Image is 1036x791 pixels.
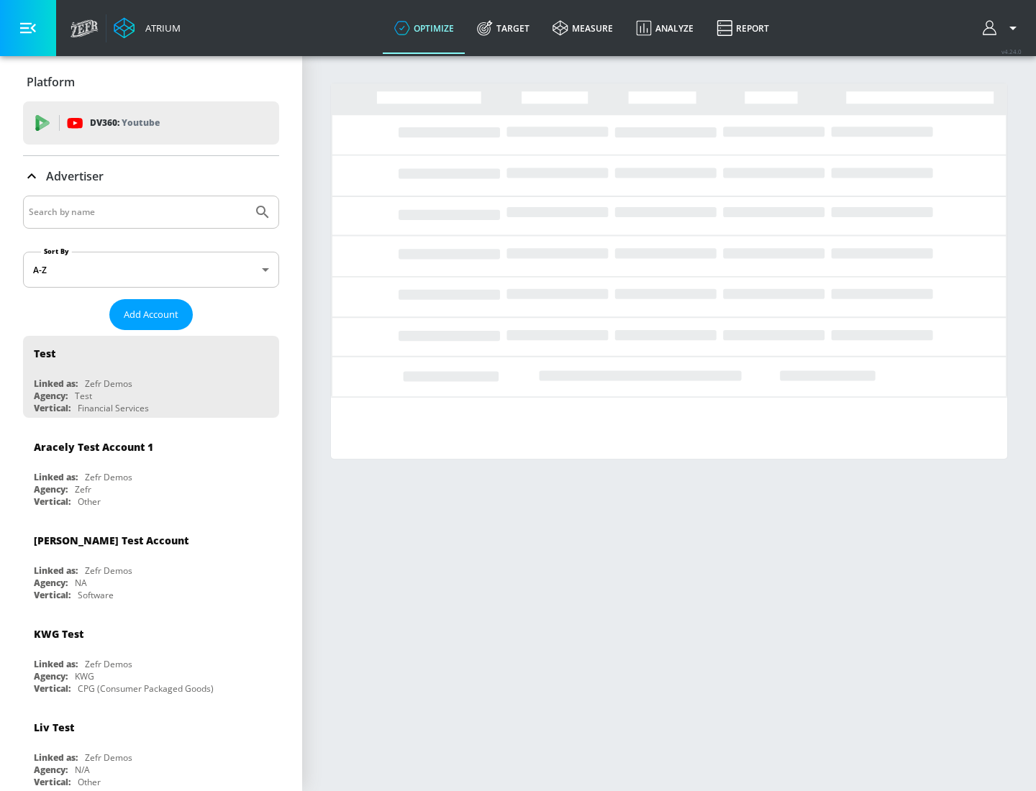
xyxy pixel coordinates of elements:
[78,682,214,695] div: CPG (Consumer Packaged Goods)
[27,74,75,90] p: Platform
[34,764,68,776] div: Agency:
[75,483,91,495] div: Zefr
[75,764,90,776] div: N/A
[78,589,114,601] div: Software
[34,721,74,734] div: Liv Test
[29,203,247,221] input: Search by name
[34,390,68,402] div: Agency:
[34,402,71,414] div: Vertical:
[114,17,181,39] a: Atrium
[34,670,68,682] div: Agency:
[75,670,94,682] div: KWG
[23,62,279,102] div: Platform
[34,483,68,495] div: Agency:
[23,616,279,698] div: KWG TestLinked as:Zefr DemosAgency:KWGVertical:CPG (Consumer Packaged Goods)
[23,523,279,605] div: [PERSON_NAME] Test AccountLinked as:Zefr DemosAgency:NAVertical:Software
[85,471,132,483] div: Zefr Demos
[109,299,193,330] button: Add Account
[34,751,78,764] div: Linked as:
[78,495,101,508] div: Other
[34,589,71,601] div: Vertical:
[34,682,71,695] div: Vertical:
[34,495,71,508] div: Vertical:
[34,658,78,670] div: Linked as:
[34,347,55,360] div: Test
[124,306,178,323] span: Add Account
[465,2,541,54] a: Target
[75,577,87,589] div: NA
[34,534,188,547] div: [PERSON_NAME] Test Account
[90,115,160,131] p: DV360:
[34,577,68,589] div: Agency:
[140,22,181,35] div: Atrium
[78,402,149,414] div: Financial Services
[34,776,71,788] div: Vertical:
[85,564,132,577] div: Zefr Demos
[1001,47,1022,55] span: v 4.24.0
[624,2,705,54] a: Analyze
[23,252,279,288] div: A-Z
[85,751,132,764] div: Zefr Demos
[383,2,465,54] a: optimize
[46,168,104,184] p: Advertiser
[23,336,279,418] div: TestLinked as:Zefr DemosAgency:TestVertical:Financial Services
[34,627,83,641] div: KWG Test
[34,440,153,454] div: Aracely Test Account 1
[85,378,132,390] div: Zefr Demos
[34,564,78,577] div: Linked as:
[23,156,279,196] div: Advertiser
[78,776,101,788] div: Other
[41,247,72,256] label: Sort By
[34,471,78,483] div: Linked as:
[541,2,624,54] a: measure
[75,390,92,402] div: Test
[705,2,781,54] a: Report
[23,101,279,145] div: DV360: Youtube
[23,429,279,511] div: Aracely Test Account 1Linked as:Zefr DemosAgency:ZefrVertical:Other
[85,658,132,670] div: Zefr Demos
[34,378,78,390] div: Linked as:
[122,115,160,130] p: Youtube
